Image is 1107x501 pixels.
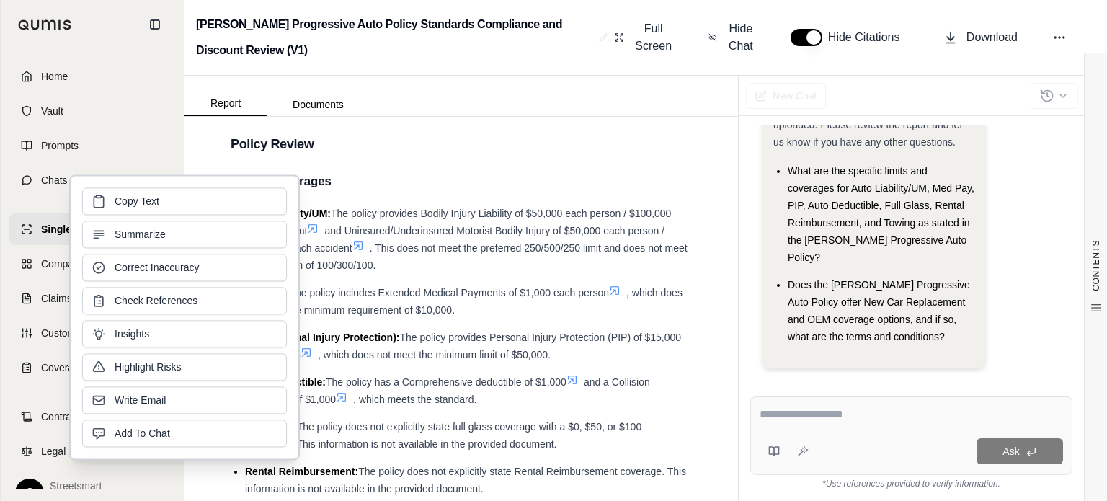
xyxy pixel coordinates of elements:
button: Download [938,23,1023,52]
a: Prompts [9,130,175,161]
button: Summarize [82,221,287,248]
span: Hide Citations [828,29,909,46]
span: Highlight Risks [115,360,182,374]
span: Correct Inaccuracy [115,260,199,275]
button: Collapse sidebar [143,13,166,36]
span: Rental Reimbursement: [245,466,358,477]
span: Hide Chat [726,20,756,55]
span: Insights [115,327,149,341]
span: Prompts [41,138,79,153]
span: Write Email [115,393,166,407]
a: Comparisons [9,248,175,280]
a: Custom Report [9,317,175,349]
span: What are the specific limits and coverages for Auto Liability/UM, Med Pay, PIP, Auto Deductible, ... [788,165,974,263]
button: Report [184,92,267,116]
span: The policy includes Extended Medical Payments of $1,000 each person [289,287,609,298]
button: Copy Text [82,187,287,215]
span: Download [966,29,1018,46]
h4: Limits/Coverages [231,169,692,194]
span: Coverage Table [41,360,112,375]
span: Legal Search [41,444,101,458]
button: Insights [82,320,287,347]
button: Highlight Risks [82,353,287,381]
span: Home [41,69,68,84]
span: . This does not meet the preferred 250/500/250 limit and does not meet the minimum of 100/300/100. [245,242,688,271]
span: Vault [41,104,63,118]
span: Check References [115,293,197,308]
span: Does the [PERSON_NAME] Progressive Auto Policy offer New Car Replacement and OEM coverage options... [788,279,970,342]
a: Claims [9,283,175,314]
span: Contracts [41,409,84,424]
span: , which does not meet the minimum limit of $50,000. [318,349,551,360]
button: Ask [977,438,1063,464]
span: The policy does not explicitly state full glass coverage with a $0, $50, or $100 deductible. This... [245,421,641,450]
span: PIP (Personal Injury Protection): [245,332,399,343]
span: Summarize [115,227,166,241]
span: Custom Report [41,326,109,340]
span: Streetsmart [50,479,154,493]
a: Single Policy [9,213,175,245]
span: Comparisons [41,257,100,271]
button: Documents [267,93,370,116]
a: Vault [9,95,175,127]
h3: Policy Review [231,131,692,157]
span: The policy provides Personal Injury Protection (PIP) of $15,000 each person [245,332,681,360]
div: *Use references provided to verify information. [750,475,1072,489]
a: Contracts [9,401,175,433]
span: Single Policy [41,222,104,236]
span: , which meets the standard. [353,394,476,405]
span: Claims [41,291,72,306]
button: Check References [82,287,287,314]
a: Chats [9,164,175,196]
button: Hide Chat [703,14,762,61]
span: The policy provides Bodily Injury Liability of $50,000 each person / $100,000 each accident [245,208,671,236]
button: Correct Inaccuracy [82,254,287,281]
span: Add To Chat [115,426,170,440]
button: Add To Chat [82,420,287,447]
a: Coverage TableBETA [9,352,175,383]
button: Write Email [82,386,287,414]
button: Full Screen [608,14,680,61]
span: The policy does not explicitly state Rental Reimbursement coverage. This information is not avail... [245,466,686,495]
span: The policy has a Comprehensive deductible of $1,000 [326,376,566,388]
span: Copy Text [115,194,159,208]
span: Full Screen [633,20,674,55]
a: Legal Search [9,435,175,467]
span: and Uninsured/Underinsured Motorist Bodily Injury of $50,000 each person / $100,000 each accident [245,225,664,254]
span: CONTENTS [1090,240,1102,291]
span: Ask [1002,445,1019,457]
h2: [PERSON_NAME] Progressive Auto Policy Standards Compliance and Discount Review (V1) [196,12,593,63]
img: Qumis Logo [18,19,72,30]
span: Chats [41,173,68,187]
a: Home [9,61,175,92]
